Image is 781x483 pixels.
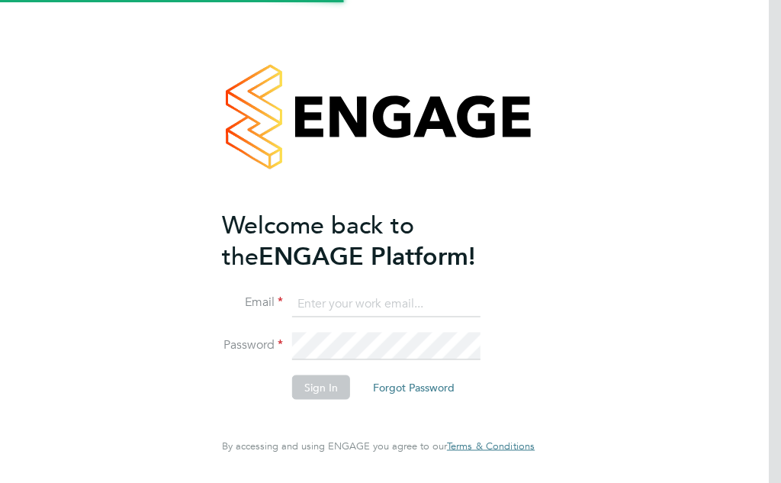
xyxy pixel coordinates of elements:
span: Terms & Conditions [447,440,535,452]
label: Password [222,337,283,353]
span: Welcome back to the [222,210,414,271]
span: By accessing and using ENGAGE you agree to our [222,440,535,452]
button: Forgot Password [361,375,467,400]
h2: ENGAGE Platform! [222,209,519,272]
label: Email [222,295,283,311]
button: Sign In [292,375,350,400]
a: Terms & Conditions [447,440,535,452]
input: Enter your work email... [292,290,480,317]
